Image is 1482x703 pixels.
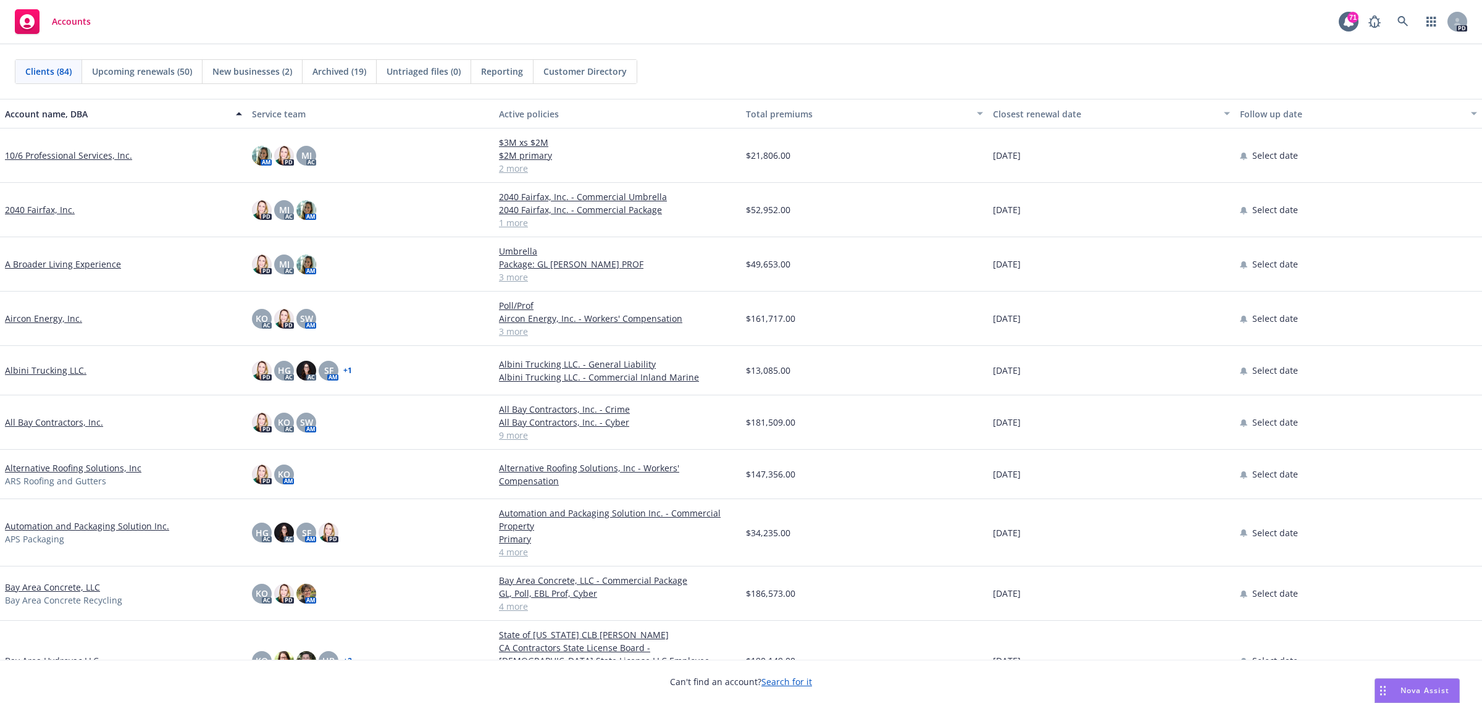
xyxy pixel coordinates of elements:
[343,657,352,665] a: + 2
[993,364,1021,377] span: [DATE]
[993,149,1021,162] span: [DATE]
[499,600,736,613] a: 4 more
[274,309,294,329] img: photo
[993,203,1021,216] span: [DATE]
[296,255,316,274] img: photo
[499,574,736,587] a: Bay Area Concrete, LLC - Commercial Package
[746,416,795,429] span: $181,509.00
[252,413,272,432] img: photo
[670,675,812,688] span: Can't find an account?
[5,533,64,545] span: APS Packaging
[761,676,812,688] a: Search for it
[481,65,523,78] span: Reporting
[279,258,290,271] span: MJ
[279,203,290,216] span: MJ
[296,584,316,604] img: photo
[52,17,91,27] span: Accounts
[499,271,736,284] a: 3 more
[746,654,795,667] span: $190,149.00
[499,312,736,325] a: Aircon Energy, Inc. - Workers' Compensation
[1400,685,1449,696] span: Nova Assist
[988,99,1235,128] button: Closest renewal date
[499,325,736,338] a: 3 more
[5,416,103,429] a: All Bay Contractors, Inc.
[499,461,736,487] a: Alternative Roofing Solutions, Inc - Workers' Compensation
[278,416,290,429] span: KO
[746,203,790,216] span: $52,952.00
[5,520,169,533] a: Automation and Packaging Solution Inc.
[1252,203,1298,216] span: Select date
[300,312,313,325] span: SW
[1252,416,1298,429] span: Select date
[993,587,1021,600] span: [DATE]
[499,299,736,312] a: Poll/Prof
[324,364,333,377] span: SF
[499,628,736,641] a: State of [US_STATE] CLB [PERSON_NAME]
[1240,107,1463,120] div: Follow up date
[247,99,494,128] button: Service team
[256,587,268,600] span: KO
[993,312,1021,325] span: [DATE]
[746,149,790,162] span: $21,806.00
[319,523,338,542] img: photo
[993,416,1021,429] span: [DATE]
[993,526,1021,539] span: [DATE]
[92,65,192,78] span: Upcoming renewals (50)
[5,258,121,271] a: A Broader Living Experience
[252,200,272,220] img: photo
[5,364,86,377] a: Albini Trucking LLC.
[1347,12,1358,23] div: 71
[746,107,969,120] div: Total premiums
[499,358,736,371] a: Albini Trucking LLC. - General Liability
[274,584,294,604] img: photo
[252,146,272,166] img: photo
[499,216,736,229] a: 1 more
[499,162,736,175] a: 2 more
[1391,9,1415,34] a: Search
[993,468,1021,481] span: [DATE]
[300,416,313,429] span: SW
[301,149,312,162] span: MJ
[993,107,1216,120] div: Closest renewal date
[499,533,736,545] a: Primary
[499,245,736,258] a: Umbrella
[296,200,316,220] img: photo
[746,587,795,600] span: $186,573.00
[499,149,736,162] a: $2M primary
[5,461,141,474] a: Alternative Roofing Solutions, Inc
[274,651,294,671] img: photo
[1252,312,1298,325] span: Select date
[499,258,736,271] a: Package: GL [PERSON_NAME] PROF
[256,312,268,325] span: KO
[499,587,736,600] a: GL, Poll, EBL Prof, Cyber
[1252,654,1298,667] span: Select date
[343,367,352,374] a: + 1
[322,654,335,667] span: HB
[256,654,268,667] span: KO
[302,526,311,539] span: SF
[387,65,461,78] span: Untriaged files (0)
[993,654,1021,667] span: [DATE]
[499,507,736,533] a: Automation and Packaging Solution Inc. - Commercial Property
[5,594,122,607] span: Bay Area Concrete Recycling
[278,364,291,377] span: HG
[499,371,736,384] a: Albini Trucking LLC. - Commercial Inland Marine
[746,258,790,271] span: $49,653.00
[5,581,100,594] a: Bay Area Concrete, LLC
[1375,678,1460,703] button: Nova Assist
[278,468,290,481] span: KO
[252,465,272,484] img: photo
[1419,9,1444,34] a: Switch app
[5,474,106,487] span: ARS Roofing and Gutters
[499,416,736,429] a: All Bay Contractors, Inc. - Cyber
[256,526,269,539] span: HG
[499,136,736,149] a: $3M xs $2M
[1252,468,1298,481] span: Select date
